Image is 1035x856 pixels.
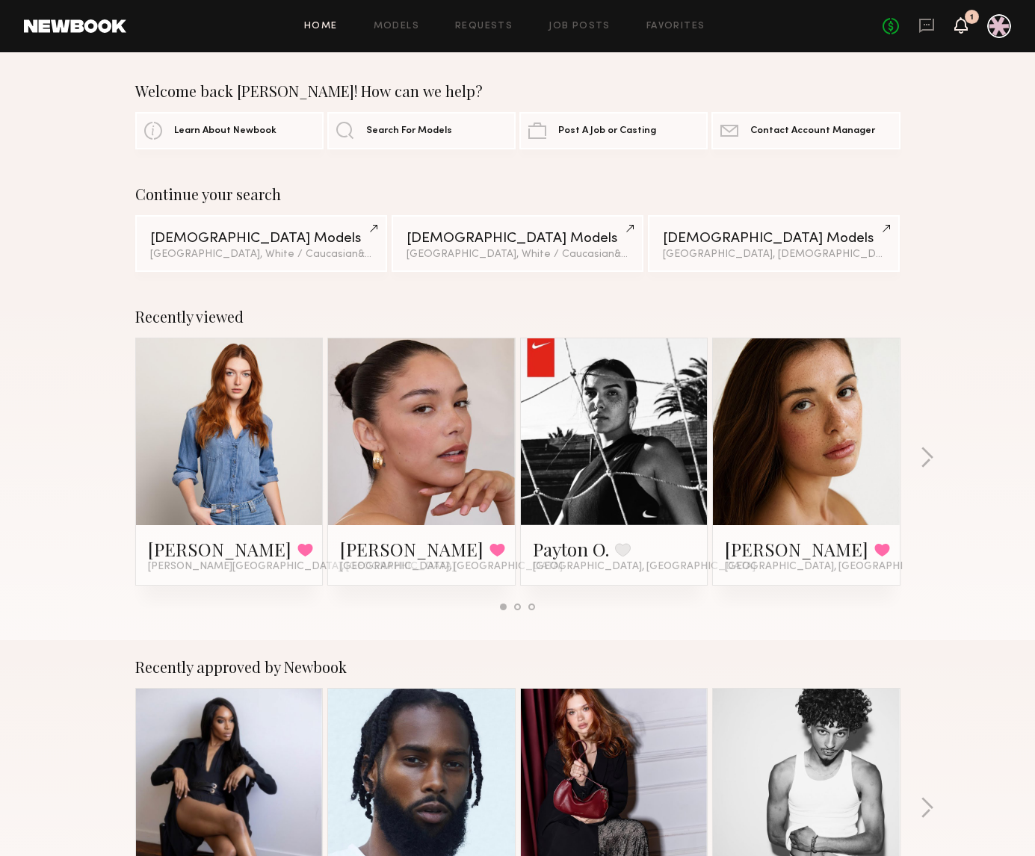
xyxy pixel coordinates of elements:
[174,126,276,136] span: Learn About Newbook
[392,215,643,272] a: [DEMOGRAPHIC_DATA] Models[GEOGRAPHIC_DATA], White / Caucasian&1other filter
[663,232,885,246] div: [DEMOGRAPHIC_DATA] Models
[150,249,372,260] div: [GEOGRAPHIC_DATA], White / Caucasian
[148,561,455,573] span: [PERSON_NAME][GEOGRAPHIC_DATA], [GEOGRAPHIC_DATA]
[150,232,372,246] div: [DEMOGRAPHIC_DATA] Models
[148,537,291,561] a: [PERSON_NAME]
[455,22,513,31] a: Requests
[614,249,679,259] span: & 1 other filter
[648,215,900,272] a: [DEMOGRAPHIC_DATA] Models[GEOGRAPHIC_DATA], [DEMOGRAPHIC_DATA]
[533,537,609,561] a: Payton O.
[135,658,900,676] div: Recently approved by Newbook
[663,249,885,260] div: [GEOGRAPHIC_DATA], [DEMOGRAPHIC_DATA]
[135,308,900,326] div: Recently viewed
[519,112,708,149] a: Post A Job or Casting
[358,249,430,259] span: & 2 other filter s
[327,112,516,149] a: Search For Models
[558,126,656,136] span: Post A Job or Casting
[374,22,419,31] a: Models
[304,22,338,31] a: Home
[135,215,387,272] a: [DEMOGRAPHIC_DATA] Models[GEOGRAPHIC_DATA], White / Caucasian&2other filters
[340,561,563,573] span: [GEOGRAPHIC_DATA], [GEOGRAPHIC_DATA]
[970,13,974,22] div: 1
[750,126,875,136] span: Contact Account Manager
[646,22,705,31] a: Favorites
[725,561,948,573] span: [GEOGRAPHIC_DATA], [GEOGRAPHIC_DATA]
[407,249,628,260] div: [GEOGRAPHIC_DATA], White / Caucasian
[711,112,900,149] a: Contact Account Manager
[549,22,611,31] a: Job Posts
[135,185,900,203] div: Continue your search
[135,112,324,149] a: Learn About Newbook
[366,126,452,136] span: Search For Models
[725,537,868,561] a: [PERSON_NAME]
[135,82,900,100] div: Welcome back [PERSON_NAME]! How can we help?
[407,232,628,246] div: [DEMOGRAPHIC_DATA] Models
[533,561,756,573] span: [GEOGRAPHIC_DATA], [GEOGRAPHIC_DATA]
[340,537,483,561] a: [PERSON_NAME]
